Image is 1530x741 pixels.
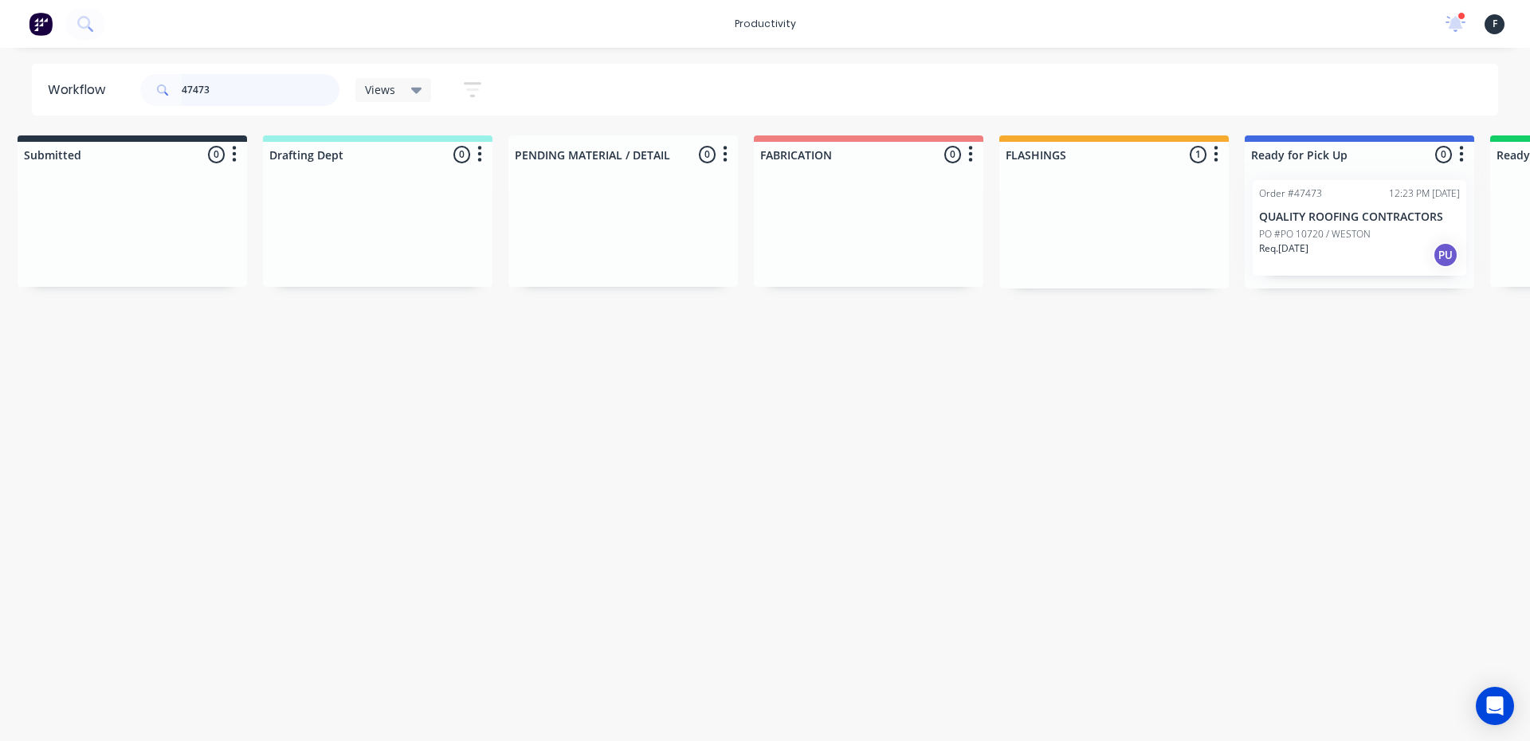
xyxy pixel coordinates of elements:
[182,74,339,106] input: Search for orders...
[1493,17,1497,31] span: F
[1476,687,1514,725] div: Open Intercom Messenger
[365,81,395,98] span: Views
[48,80,113,100] div: Workflow
[727,12,804,36] div: productivity
[29,12,53,36] img: Factory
